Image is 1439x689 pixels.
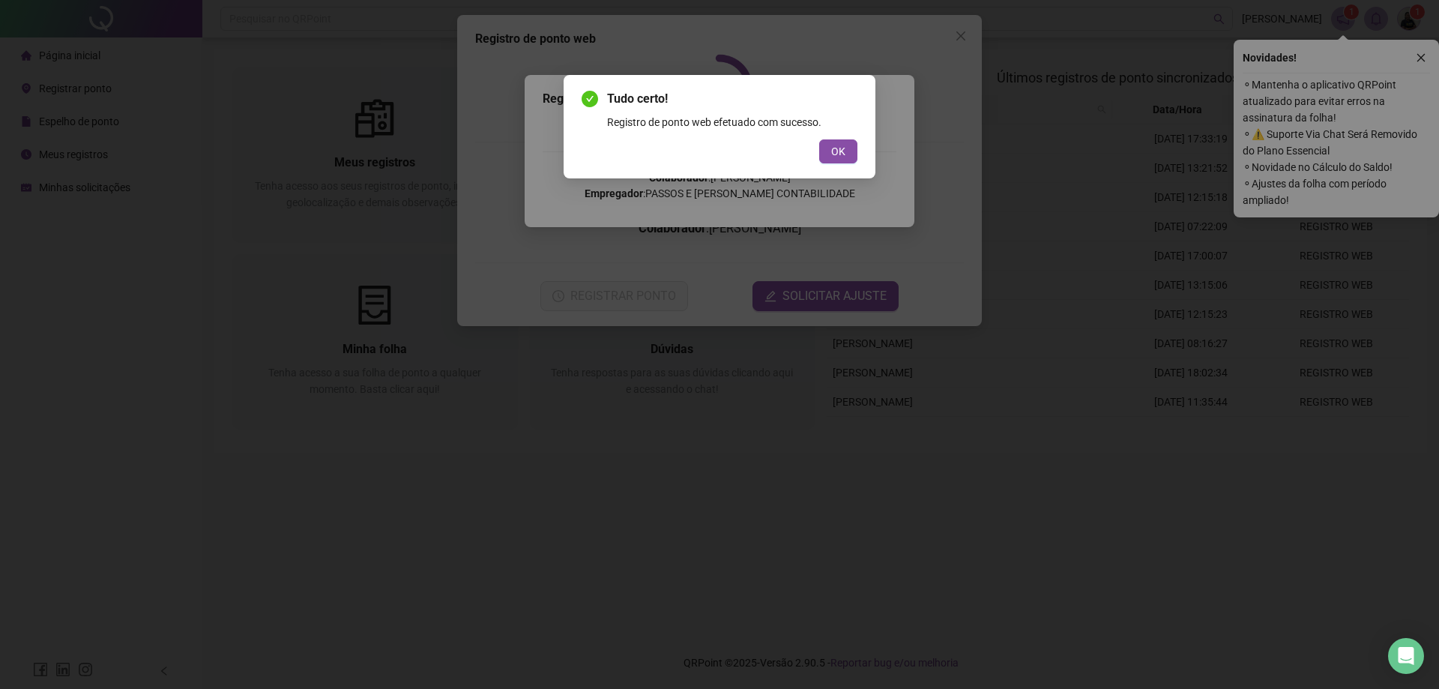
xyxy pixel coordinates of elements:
span: OK [831,143,845,160]
div: Registro de ponto web efetuado com sucesso. [607,114,857,130]
span: Tudo certo! [607,90,857,108]
div: Open Intercom Messenger [1388,638,1424,674]
button: OK [819,139,857,163]
span: check-circle [582,91,598,107]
